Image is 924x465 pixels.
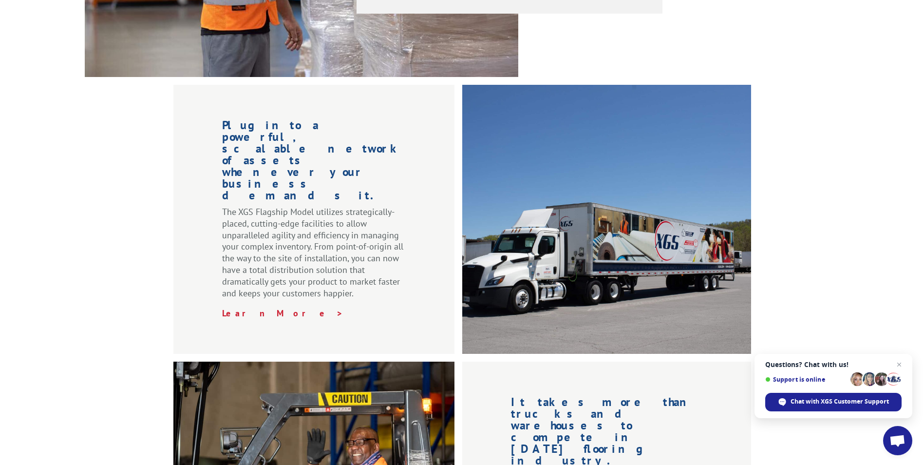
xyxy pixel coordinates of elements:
[222,119,406,206] h1: Plug into a powerful, scalable network of assets whenever your business demands it.
[222,308,343,319] a: Learn More >
[883,426,912,455] div: Open chat
[893,359,905,370] span: Close chat
[765,361,902,368] span: Questions? Chat with us!
[222,206,406,308] p: The XGS Flagship Model utilizes strategically-placed, cutting-edge facilities to allow unparallel...
[765,393,902,411] div: Chat with XGS Customer Support
[791,397,889,406] span: Chat with XGS Customer Support
[765,376,847,383] span: Support is online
